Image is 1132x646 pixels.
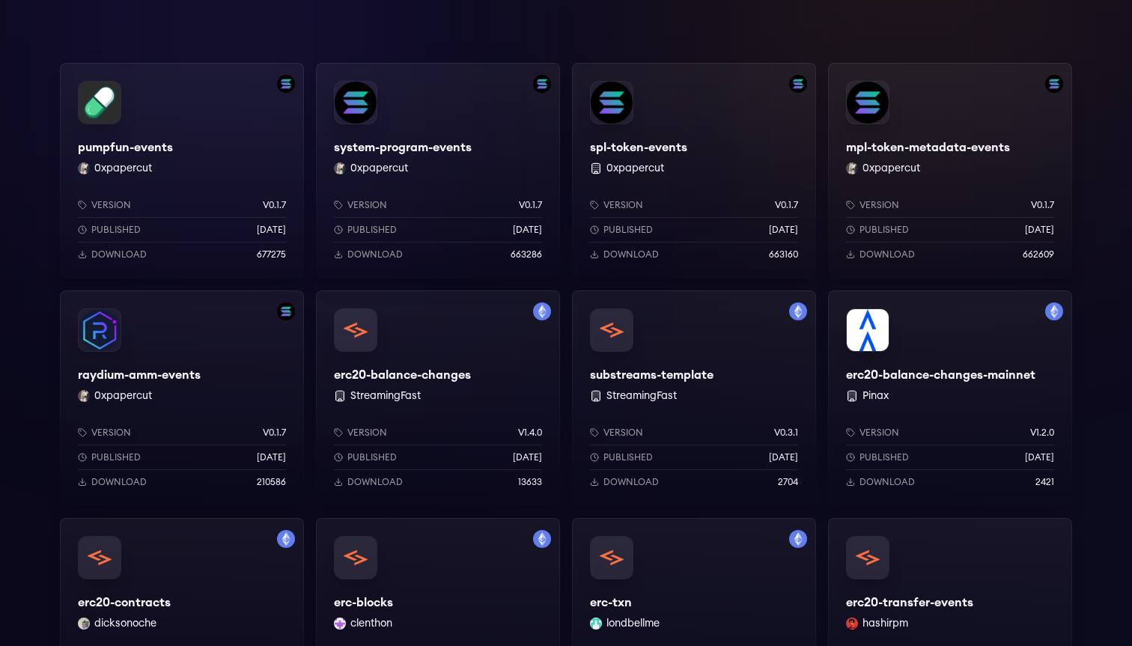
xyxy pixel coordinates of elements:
[60,63,304,278] a: Filter by solana networkpumpfun-eventspumpfun-events0xpapercut 0xpapercutVersionv0.1.7Published[D...
[603,451,653,463] p: Published
[277,302,295,320] img: Filter by solana network
[533,75,551,93] img: Filter by solana network
[533,302,551,320] img: Filter by mainnet network
[862,388,889,403] button: Pinax
[533,530,551,548] img: Filter by mainnet network
[91,476,147,488] p: Download
[606,161,664,176] button: 0xpapercut
[277,75,295,93] img: Filter by solana network
[94,616,156,631] button: dicksonoche
[603,199,643,211] p: Version
[859,224,909,236] p: Published
[603,476,659,488] p: Download
[263,199,286,211] p: v0.1.7
[789,302,807,320] img: Filter by mainnet network
[1030,427,1054,439] p: v1.2.0
[859,199,899,211] p: Version
[789,75,807,93] img: Filter by solana network
[862,161,920,176] button: 0xpapercut
[606,388,677,403] button: StreamingFast
[91,224,141,236] p: Published
[859,476,915,488] p: Download
[347,224,397,236] p: Published
[603,427,643,439] p: Version
[91,199,131,211] p: Version
[862,616,908,631] button: hashirpm
[263,427,286,439] p: v0.1.7
[60,290,304,506] a: Filter by solana networkraydium-amm-eventsraydium-amm-events0xpapercut 0xpapercutVersionv0.1.7Pub...
[769,451,798,463] p: [DATE]
[775,199,798,211] p: v0.1.7
[350,161,408,176] button: 0xpapercut
[316,63,560,278] a: Filter by solana networksystem-program-eventssystem-program-events0xpapercut 0xpapercutVersionv0....
[277,530,295,548] img: Filter by mainnet network
[859,427,899,439] p: Version
[257,476,286,488] p: 210586
[789,530,807,548] img: Filter by mainnet network
[257,451,286,463] p: [DATE]
[828,63,1072,278] a: Filter by solana networkmpl-token-metadata-eventsmpl-token-metadata-events0xpapercut 0xpapercutVe...
[511,249,542,260] p: 663286
[859,249,915,260] p: Download
[859,451,909,463] p: Published
[94,388,152,403] button: 0xpapercut
[91,451,141,463] p: Published
[1035,476,1054,488] p: 2421
[347,427,387,439] p: Version
[91,249,147,260] p: Download
[774,427,798,439] p: v0.3.1
[1025,451,1054,463] p: [DATE]
[1023,249,1054,260] p: 662609
[94,161,152,176] button: 0xpapercut
[603,249,659,260] p: Download
[347,451,397,463] p: Published
[518,427,542,439] p: v1.4.0
[1025,224,1054,236] p: [DATE]
[257,224,286,236] p: [DATE]
[513,224,542,236] p: [DATE]
[1031,199,1054,211] p: v0.1.7
[778,476,798,488] p: 2704
[1045,302,1063,320] img: Filter by mainnet network
[347,199,387,211] p: Version
[347,249,403,260] p: Download
[347,476,403,488] p: Download
[769,249,798,260] p: 663160
[828,290,1072,506] a: Filter by mainnet networkerc20-balance-changes-mainneterc20-balance-changes-mainnet PinaxVersionv...
[519,199,542,211] p: v0.1.7
[603,224,653,236] p: Published
[572,63,816,278] a: Filter by solana networkspl-token-eventsspl-token-events 0xpapercutVersionv0.1.7Published[DATE]Do...
[316,290,560,506] a: Filter by mainnet networkerc20-balance-changeserc20-balance-changes StreamingFastVersionv1.4.0Pub...
[1045,75,1063,93] img: Filter by solana network
[572,290,816,506] a: Filter by mainnet networksubstreams-templatesubstreams-template StreamingFastVersionv0.3.1Publish...
[91,427,131,439] p: Version
[257,249,286,260] p: 677275
[769,224,798,236] p: [DATE]
[518,476,542,488] p: 13633
[606,616,660,631] button: londbellme
[513,451,542,463] p: [DATE]
[350,388,421,403] button: StreamingFast
[350,616,392,631] button: clenthon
